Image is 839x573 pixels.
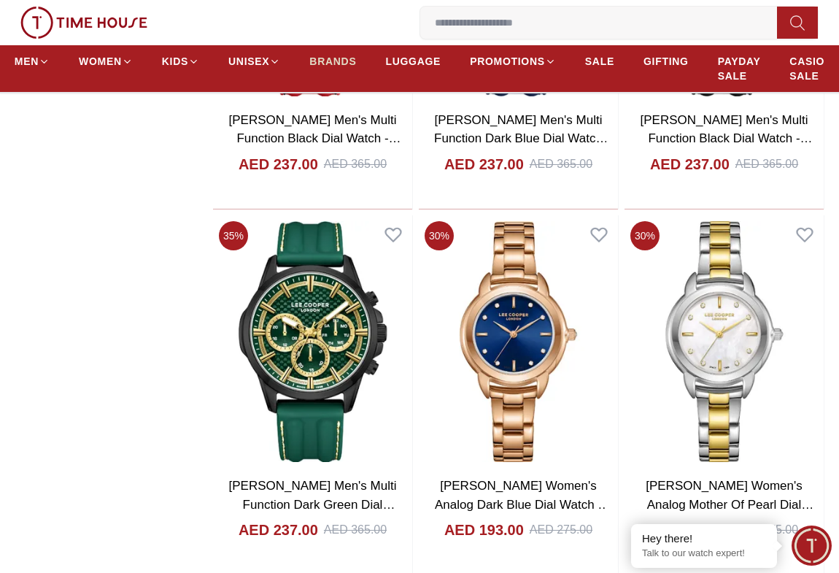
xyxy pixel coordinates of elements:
span: UNISEX [228,54,269,69]
h4: AED 237.00 [239,154,318,174]
h4: AED 237.00 [444,154,524,174]
a: SALE [585,48,614,74]
h4: AED 193.00 [444,520,524,540]
div: AED 365.00 [735,155,798,173]
span: KIDS [162,54,188,69]
span: GIFTING [643,54,689,69]
a: PROMOTIONS [470,48,556,74]
span: PAYDAY SALE [718,54,761,83]
h4: AED 237.00 [239,520,318,540]
a: [PERSON_NAME] Men's Multi Function Dark Blue Dial Watch - LC08048.399 [434,113,608,164]
div: Hey there! [642,531,766,546]
div: AED 365.00 [324,521,387,539]
span: CASIO SALE [789,54,824,83]
span: PROMOTIONS [470,54,545,69]
p: Talk to our watch expert! [642,547,766,560]
span: 30 % [425,221,454,250]
img: Lee Cooper Women's Analog Mother Of Pearl Dial Watch - LC08024.220 [625,215,824,469]
a: [PERSON_NAME] Men's Multi Function Black Dial Watch - LC08048.658 [229,113,401,164]
a: CASIO SALE [789,48,824,89]
span: 30 % [630,221,660,250]
img: Lee Cooper Women's Analog Dark Blue Dial Watch - LC08024.490 [419,215,618,469]
span: MEN [15,54,39,69]
div: AED 275.00 [735,521,798,539]
div: AED 365.00 [530,155,592,173]
a: [PERSON_NAME] Men's Multi Function Dark Green Dial Watch - LC08048.077 [229,479,397,530]
a: BRANDS [309,48,356,74]
div: AED 275.00 [530,521,592,539]
h4: AED 237.00 [650,154,730,174]
a: [PERSON_NAME] Men's Multi Function Black Dial Watch - LC08048.351 [641,113,813,164]
span: SALE [585,54,614,69]
a: UNISEX [228,48,280,74]
h4: AED 193.00 [650,520,730,540]
span: WOMEN [79,54,122,69]
span: LUGGAGE [385,54,441,69]
div: Chat Widget [792,526,832,566]
a: PAYDAY SALE [718,48,761,89]
a: MEN [15,48,50,74]
a: WOMEN [79,48,133,74]
span: 35 % [219,221,248,250]
img: Lee Cooper Men's Multi Function Dark Green Dial Watch - LC08048.077 [213,215,412,469]
a: [PERSON_NAME] Women's Analog Dark Blue Dial Watch - LC08024.490 [435,479,610,530]
a: KIDS [162,48,199,74]
a: LUGGAGE [385,48,441,74]
a: GIFTING [643,48,689,74]
img: ... [20,7,147,39]
div: AED 365.00 [324,155,387,173]
span: BRANDS [309,54,356,69]
a: [PERSON_NAME] Women's Analog Mother Of Pearl Dial Watch - LC08024.220 [646,479,813,530]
